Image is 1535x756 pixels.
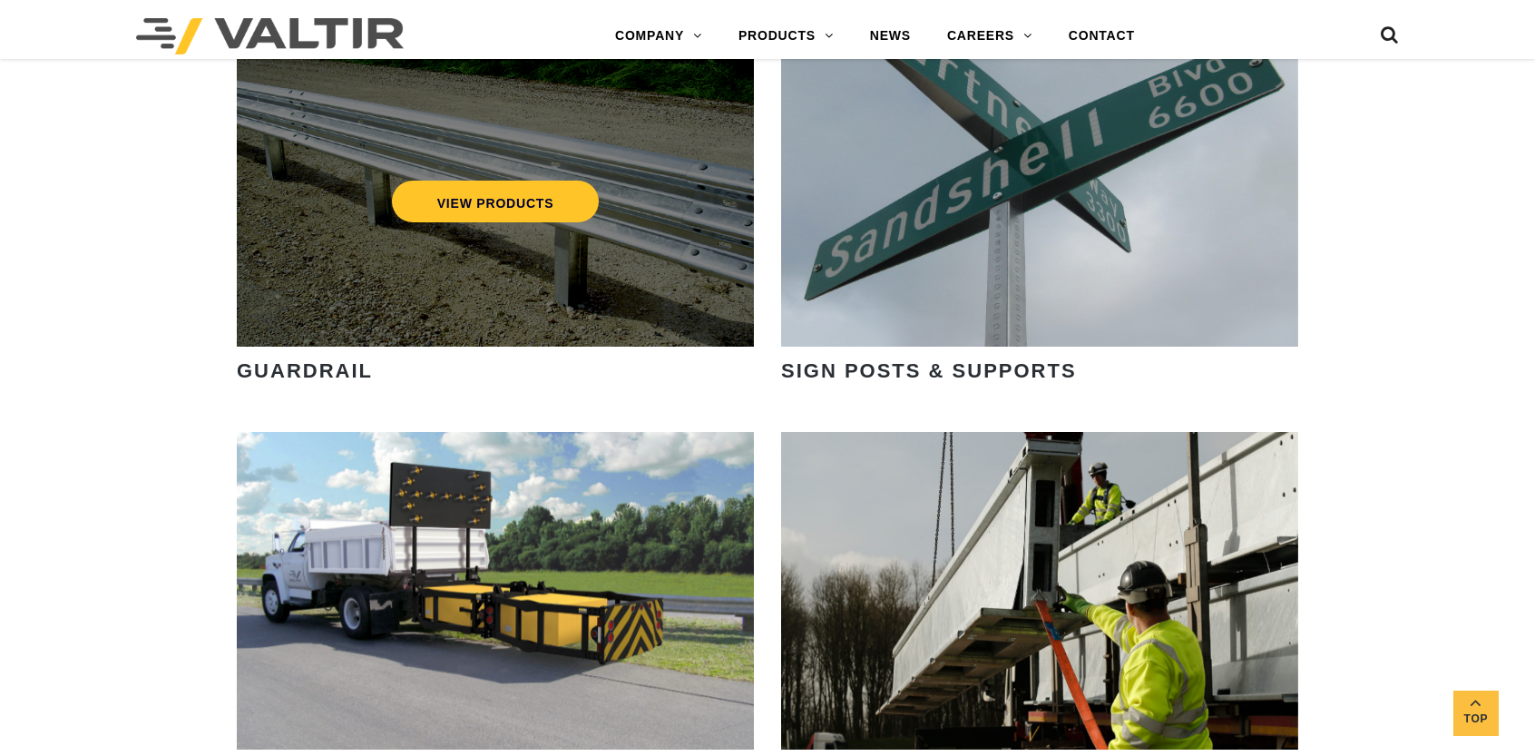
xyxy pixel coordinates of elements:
a: COMPANY [597,18,720,54]
a: CAREERS [929,18,1051,54]
a: PRODUCTS [720,18,852,54]
a: CONTACT [1051,18,1153,54]
img: Valtir [136,18,404,54]
span: Top [1453,709,1499,730]
a: VIEW PRODUCTS [392,181,600,222]
a: Top [1453,691,1499,736]
strong: GUARDRAIL [237,359,373,382]
a: NEWS [852,18,929,54]
strong: SIGN POSTS & SUPPORTS [781,359,1077,382]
